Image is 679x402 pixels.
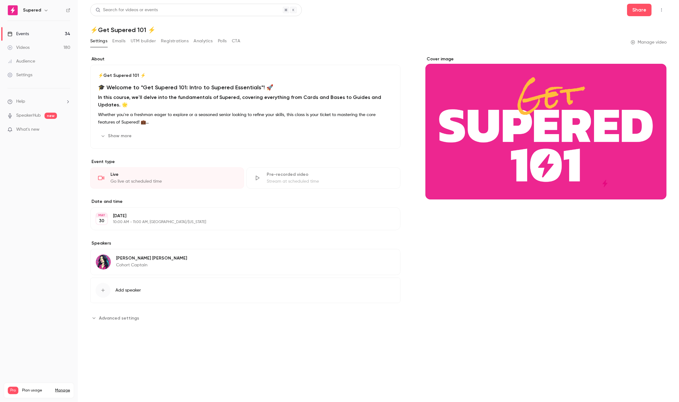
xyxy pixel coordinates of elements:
label: Speakers [90,240,400,246]
button: Advanced settings [90,313,143,323]
div: Go live at scheduled time [110,178,236,185]
div: LiveGo live at scheduled time [90,167,244,189]
div: Videos [7,44,30,51]
button: Registrations [161,36,189,46]
a: SpeakerHub [16,112,41,119]
button: Emails [112,36,125,46]
button: Add speaker [90,278,400,303]
p: 10:00 AM - 11:00 AM, [GEOGRAPHIC_DATA]/[US_STATE] [113,220,368,225]
p: Event type [90,159,400,165]
img: Lindsey Smith [96,255,111,269]
span: Add speaker [115,287,141,293]
div: Pre-recorded videoStream at scheduled time [246,167,400,189]
button: Analytics [194,36,213,46]
label: Cover image [425,56,667,62]
li: help-dropdown-opener [7,98,70,105]
iframe: Noticeable Trigger [63,127,70,133]
h6: Supered [23,7,41,13]
span: What's new [16,126,40,133]
label: About [90,56,400,62]
button: Settings [90,36,107,46]
label: Date and time [90,199,400,205]
h1: ⚡️Get Supered 101 ⚡️ [90,26,667,34]
h2: In this course, we'll delve into the fundamentals of Supered, covering everything from Cards and ... [98,94,393,109]
img: Supered [8,5,18,15]
span: Plan usage [22,388,51,393]
p: [DATE] [113,213,368,219]
div: Lindsey Smith[PERSON_NAME] [PERSON_NAME]Cohort Captain [90,249,400,275]
section: Cover image [425,56,667,199]
span: Advanced settings [99,315,139,321]
span: Pro [8,387,18,394]
button: Share [627,4,652,16]
button: CTA [232,36,240,46]
span: new [44,113,57,119]
div: Pre-recorded video [267,171,392,178]
div: Settings [7,72,32,78]
p: ⚡️Get Supered 101 ⚡️ [98,72,393,79]
div: Live [110,171,236,178]
button: Show more [98,131,135,141]
div: Events [7,31,29,37]
h1: 🎓 Welcome to "Get Supered 101: Intro to Supered Essentials"! 🚀 [98,84,393,91]
a: Manage [55,388,70,393]
span: Help [16,98,25,105]
div: MAY [96,213,107,217]
p: [PERSON_NAME] [PERSON_NAME] [116,255,187,261]
div: Stream at scheduled time [267,178,392,185]
button: Polls [218,36,227,46]
p: Cohort Captain [116,262,187,268]
a: Manage video [631,39,667,45]
p: Whether you're a freshman eager to explore or a seasoned senior looking to refine your skills, th... [98,111,393,126]
div: Search for videos or events [96,7,158,13]
p: 30 [99,218,105,224]
div: Audience [7,58,35,64]
section: Advanced settings [90,313,400,323]
button: UTM builder [131,36,156,46]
